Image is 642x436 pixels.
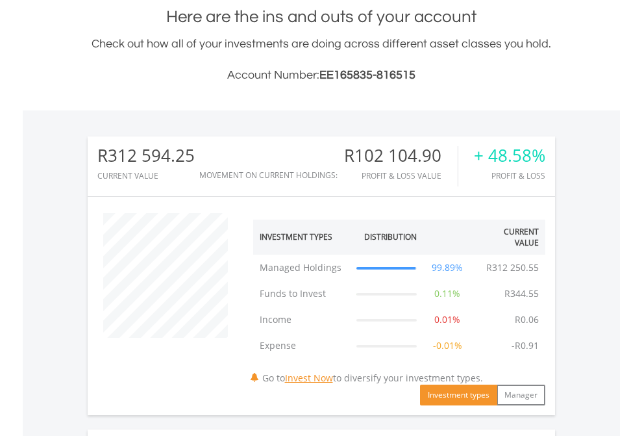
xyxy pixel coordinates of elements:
button: Manager [497,385,545,405]
td: -0.01% [423,333,472,359]
button: Investment types [420,385,497,405]
a: Invest Now [285,372,333,384]
div: Go to to diversify your investment types. [243,207,555,405]
div: Profit & Loss Value [344,172,458,180]
span: EE165835-816515 [319,69,415,81]
td: Funds to Invest [253,281,351,307]
h3: Account Number: [88,66,555,84]
div: Movement on Current Holdings: [199,171,338,179]
td: R0.06 [508,307,545,333]
div: + 48.58% [474,146,545,165]
td: R312 250.55 [480,255,545,281]
div: R102 104.90 [344,146,458,165]
td: Managed Holdings [253,255,351,281]
th: Current Value [472,220,545,255]
h1: Here are the ins and outs of your account [88,5,555,29]
div: Check out how all of your investments are doing across different asset classes you hold. [88,35,555,84]
div: Distribution [364,231,417,242]
td: R344.55 [498,281,545,307]
td: -R0.91 [505,333,545,359]
td: 99.89% [423,255,472,281]
td: 0.01% [423,307,472,333]
td: Income [253,307,351,333]
th: Investment Types [253,220,351,255]
td: Expense [253,333,351,359]
div: Profit & Loss [474,172,545,180]
td: 0.11% [423,281,472,307]
div: CURRENT VALUE [97,172,195,180]
div: R312 594.25 [97,146,195,165]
